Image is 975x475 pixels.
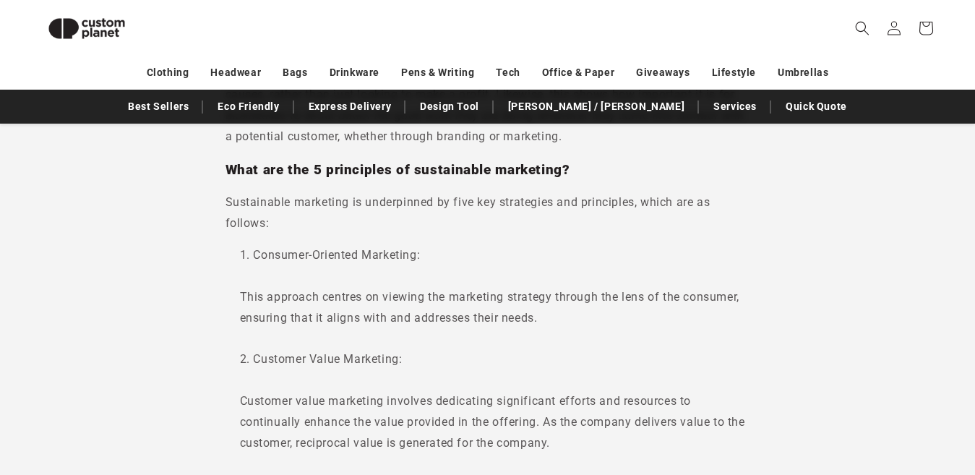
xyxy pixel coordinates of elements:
a: Tech [496,60,520,85]
a: Design Tool [413,94,486,119]
summary: Search [846,12,878,44]
a: Umbrellas [778,60,828,85]
h3: What are the 5 principles of sustainable marketing? [226,161,750,179]
a: Office & Paper [542,60,614,85]
a: Clothing [147,60,189,85]
a: Headwear [210,60,261,85]
iframe: Chat Widget [734,319,975,475]
li: Consumer-Oriented Marketing: This approach centres on viewing the marketing strategy through the ... [240,245,750,349]
a: Best Sellers [121,94,196,119]
a: Express Delivery [301,94,399,119]
a: Eco Friendly [210,94,286,119]
li: Customer Value Marketing: Customer value marketing involves dedicating significant efforts and re... [240,349,750,474]
a: Services [706,94,764,119]
a: Pens & Writing [401,60,474,85]
span: Sustainable marketing is underpinned by five key strategies and principles, which are as follows: [226,195,710,230]
a: Giveaways [636,60,690,85]
a: Lifestyle [712,60,756,85]
a: Bags [283,60,307,85]
a: Drinkware [330,60,379,85]
a: [PERSON_NAME] / [PERSON_NAME] [501,94,692,119]
img: Custom Planet [36,6,137,51]
a: Quick Quote [778,94,854,119]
